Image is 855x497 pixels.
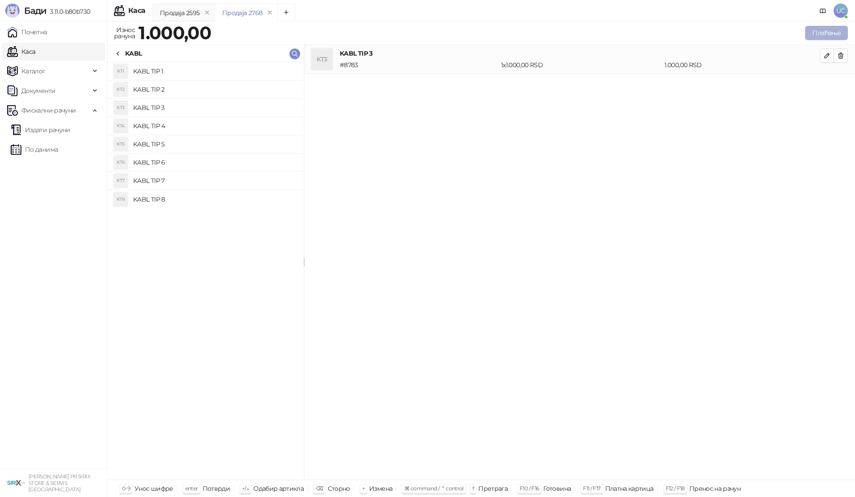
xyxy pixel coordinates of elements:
button: Плаћање [805,26,848,40]
div: KT5 [114,137,128,151]
div: Готовина [543,483,571,494]
button: Add tab [277,4,295,21]
a: Почетна [7,23,47,41]
h4: KABL TIP 5 [133,137,297,151]
span: 0-9 [122,485,130,492]
h4: KABL TIP 7 [133,174,297,188]
div: Одабир артикла [253,483,304,494]
div: Продаја 2768 [222,8,262,18]
a: Документација [816,4,830,18]
div: Платна картица [605,483,654,494]
strong: 1.000,00 [138,22,211,44]
img: 64x64-companyLogo-cb9a1907-c9b0-4601-bb5e-5084e694c383.png [7,474,25,492]
div: Измена [369,483,392,494]
div: Претрага [478,483,508,494]
span: Фискални рачуни [21,101,76,119]
div: KT2 [114,82,128,97]
a: По данима [11,141,58,158]
div: 1.000,00 RSD [663,60,822,70]
div: Каса [128,7,145,14]
div: Потврди [203,483,230,494]
h4: KABL TIP 4 [133,119,297,133]
button: remove [201,9,213,16]
div: KT4 [114,119,128,133]
h4: KABL TIP 6 [133,155,297,170]
h4: KABL TIP 3 [340,48,820,58]
div: Пренос на рачун [689,483,741,494]
span: F11 / F17 [583,485,600,492]
button: remove [264,9,276,16]
div: KABL [125,48,142,58]
h4: KABL TIP 2 [133,82,297,97]
span: enter [185,485,198,492]
span: F12 / F18 [666,485,685,492]
div: KT6 [114,155,128,170]
div: Продаја 2595 [160,8,199,18]
div: KT3 [114,101,128,115]
h4: KABL TIP 3 [133,101,297,115]
span: Каталог [21,62,45,80]
small: [PERSON_NAME] PR SIRIX STORE & SERVIS [GEOGRAPHIC_DATA] [28,473,90,493]
div: KT7 [114,174,128,188]
div: Износ рачуна [112,24,137,42]
span: Документи [21,82,55,100]
span: ↑/↓ [242,485,249,492]
div: KT3 [311,48,333,70]
div: # 8783 [338,60,499,70]
span: f [472,485,474,492]
span: ⌫ [316,485,323,492]
span: + [362,485,365,492]
h4: KABL TIP 1 [133,64,297,78]
div: KT8 [114,192,128,206]
span: ⌘ command / ⌃ control [404,485,464,492]
span: Бади [24,5,46,16]
a: Каса [7,43,35,61]
img: Logo [5,4,20,18]
div: KT1 [114,64,128,78]
div: grid [107,62,304,480]
h4: KABL TIP 8 [133,192,297,206]
span: UĆ [834,4,848,18]
span: F10 / F16 [520,485,539,492]
div: 1 x 1.000,00 RSD [499,60,663,70]
span: 3.11.0-b80b730 [46,8,90,16]
a: Издати рачуни [11,121,70,139]
div: Унос шифре [134,483,173,494]
div: Сторно [328,483,350,494]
